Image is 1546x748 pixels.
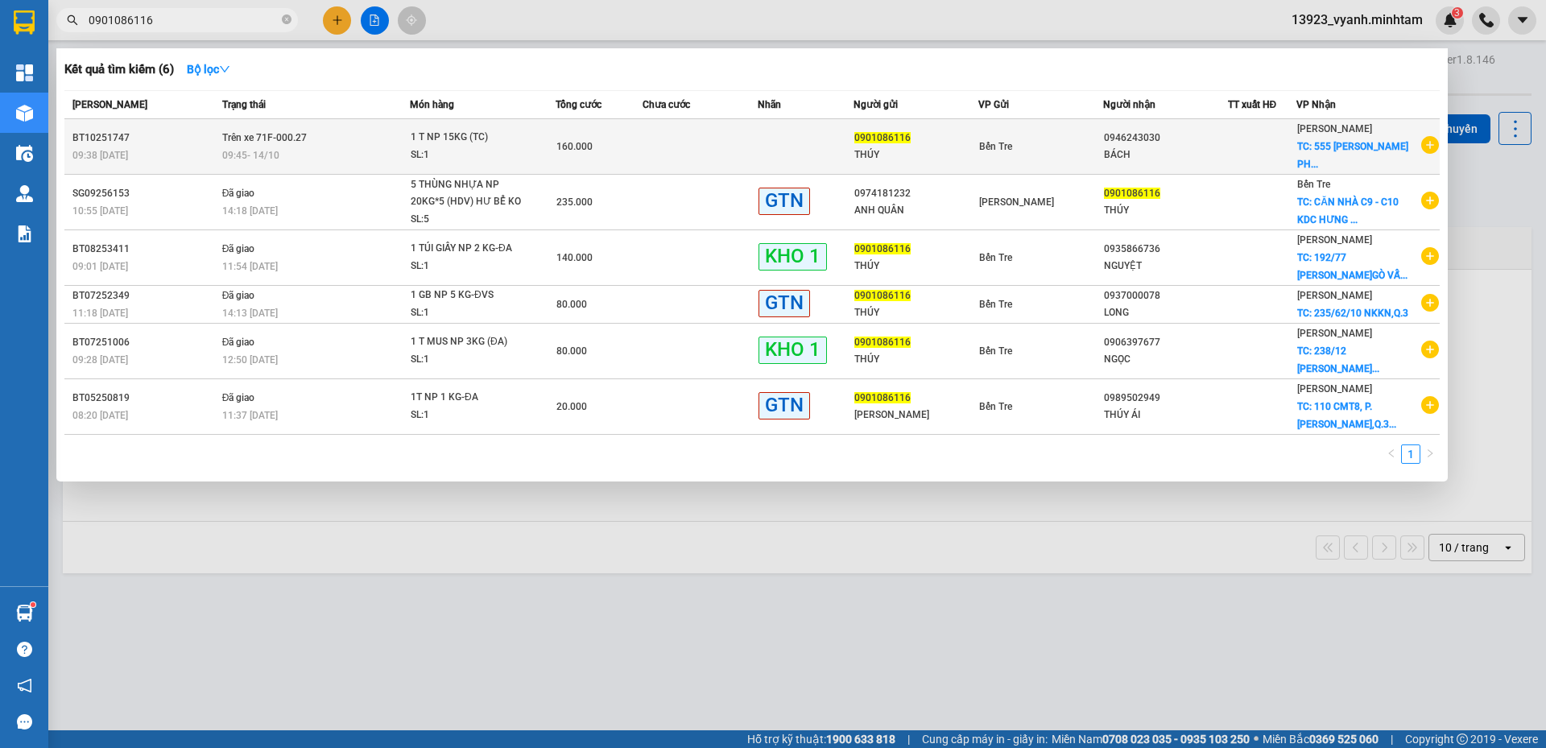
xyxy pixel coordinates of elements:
span: 09:01 [DATE] [72,261,128,272]
span: 14:13 [DATE] [222,308,278,319]
span: TC: 238/12 [PERSON_NAME]... [1297,345,1379,374]
span: plus-circle [1421,192,1439,209]
span: Trạng thái [222,99,266,110]
span: question-circle [17,642,32,657]
span: 0901086116 [854,243,911,254]
span: TC: CĂN NHÀ C9 - C10 KDC HƯNG ... [1297,196,1399,225]
span: plus-circle [1421,341,1439,358]
span: 14:18 [DATE] [222,205,278,217]
div: THÚY ÁI [1104,407,1227,424]
img: warehouse-icon [16,105,33,122]
div: BT07252349 [72,287,217,304]
span: 09:38 [DATE] [72,150,128,161]
span: [PERSON_NAME] [1297,328,1372,339]
span: GTN [759,188,810,214]
span: Đã giao [222,290,255,301]
div: BT07251006 [72,334,217,351]
div: 0937000078 [1104,287,1227,304]
span: 11:54 [DATE] [222,261,278,272]
div: 0974181232 [854,185,978,202]
span: 11:18 [DATE] [72,308,128,319]
div: 0906397677 [1104,334,1227,351]
span: GTN [759,392,810,419]
div: SL: 1 [411,147,531,164]
span: 0901086116 [854,132,911,143]
span: Người gửi [854,99,898,110]
span: 140.000 [556,252,593,263]
div: SL: 5 [411,211,531,229]
div: SL: 1 [411,407,531,424]
span: [PERSON_NAME] [1297,234,1372,246]
span: 0901086116 [1104,188,1160,199]
span: Đã giao [222,337,255,348]
span: 80.000 [556,299,587,310]
span: TC: 555 [PERSON_NAME] PH... [1297,141,1408,170]
span: right [1425,448,1435,458]
div: SL: 1 [411,258,531,275]
span: 235.000 [556,196,593,208]
div: 0935866736 [1104,241,1227,258]
span: 11:37 [DATE] [222,410,278,421]
div: THÚY [854,304,978,321]
span: plus-circle [1421,294,1439,312]
strong: Bộ lọc [187,63,230,76]
span: [PERSON_NAME] [1297,123,1372,134]
span: Bến Tre [979,345,1012,357]
button: left [1382,444,1401,464]
div: THÚY [1104,202,1227,219]
div: 0989502949 [1104,390,1227,407]
span: GTN [759,290,810,316]
span: Bến Tre [979,299,1012,310]
div: NGỌC [1104,351,1227,368]
span: Trên xe 71F-000.27 [222,132,307,143]
span: Bến Tre [979,141,1012,152]
span: TC: 235/62/10 NKKN,Q.3 [1297,308,1408,319]
span: 0901086116 [854,337,911,348]
span: notification [17,678,32,693]
span: KHO 1 [759,243,827,270]
span: Người nhận [1103,99,1155,110]
input: Tìm tên, số ĐT hoặc mã đơn [89,11,279,29]
div: 5 THÙNG NHỰA NP 20KG*5 (HDV) HƯ BỂ KO ĐỀ... [411,176,531,211]
span: plus-circle [1421,247,1439,265]
img: warehouse-icon [16,145,33,162]
div: NGUYỆT [1104,258,1227,275]
div: THÚY [854,351,978,368]
span: 09:45 - 14/10 [222,150,279,161]
span: down [219,64,230,75]
div: 1 GB NP 5 KG-ĐVS [411,287,531,304]
span: 09:28 [DATE] [72,354,128,366]
img: warehouse-icon [16,605,33,622]
span: message [17,714,32,729]
div: BÁCH [1104,147,1227,163]
span: [PERSON_NAME] [1297,290,1372,301]
img: dashboard-icon [16,64,33,81]
span: close-circle [282,13,291,28]
span: 80.000 [556,345,587,357]
span: close-circle [282,14,291,24]
img: warehouse-icon [16,185,33,202]
span: Món hàng [410,99,454,110]
span: plus-circle [1421,136,1439,154]
span: TC: 110 CMT8, P.[PERSON_NAME],Q.3... [1297,401,1396,430]
span: TT xuất HĐ [1228,99,1277,110]
span: Đã giao [222,188,255,199]
span: Đã giao [222,392,255,403]
button: Bộ lọcdown [174,56,243,82]
div: BT05250819 [72,390,217,407]
span: [PERSON_NAME] [979,196,1054,208]
span: search [67,14,78,26]
div: SG09256153 [72,185,217,202]
img: logo-vxr [14,10,35,35]
span: Bến Tre [979,401,1012,412]
div: 1 T MUS NP 3KG (ĐA) [411,333,531,351]
span: KHO 1 [759,337,827,363]
div: 1T NP 1 KG-ĐA [411,389,531,407]
span: 12:50 [DATE] [222,354,278,366]
li: Next Page [1420,444,1440,464]
div: ANH QUÂN [854,202,978,219]
div: 0946243030 [1104,130,1227,147]
span: Đã giao [222,243,255,254]
div: SL: 1 [411,351,531,369]
div: BT10251747 [72,130,217,147]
